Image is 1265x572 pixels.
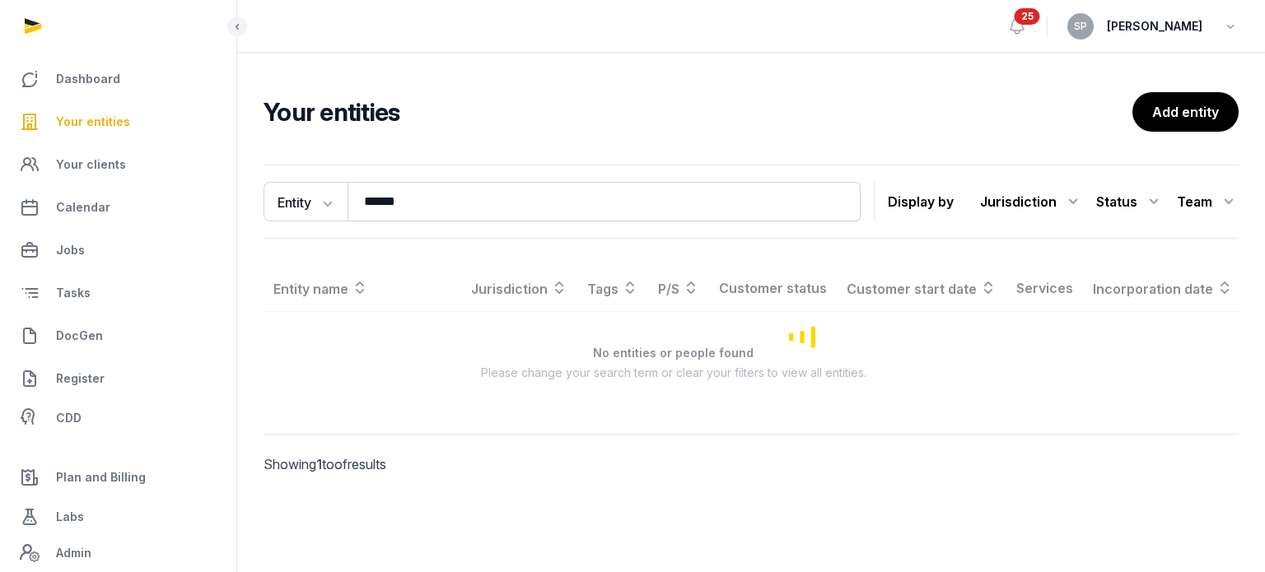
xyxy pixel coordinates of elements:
[264,182,348,221] button: Entity
[888,188,954,215] p: Display by
[980,188,1083,215] div: Jurisdiction
[13,497,223,537] a: Labs
[56,155,126,174] span: Your clients
[13,230,223,270] a: Jobs
[13,145,223,184] a: Your clients
[56,408,82,428] span: CDD
[56,543,91,563] span: Admin
[13,102,223,142] a: Your entities
[1177,188,1239,215] div: Team
[1067,13,1094,40] button: SP
[56,112,130,132] span: Your entities
[56,369,105,388] span: Register
[13,537,223,570] a: Admin
[56,198,110,217] span: Calendar
[316,456,322,472] span: 1
[13,359,223,398] a: Register
[264,435,488,494] p: Showing to of results
[1015,8,1040,25] span: 25
[13,458,223,497] a: Plan and Billing
[56,240,85,260] span: Jobs
[13,402,223,435] a: CDD
[56,467,146,487] span: Plan and Billing
[264,97,1132,127] h2: Your entities
[13,59,223,99] a: Dashboard
[1074,21,1087,31] span: SP
[1132,92,1239,132] a: Add entity
[56,69,120,89] span: Dashboard
[13,188,223,227] a: Calendar
[1096,188,1164,215] div: Status
[13,273,223,313] a: Tasks
[56,326,103,346] span: DocGen
[13,316,223,356] a: DocGen
[56,283,91,303] span: Tasks
[1107,16,1202,36] span: [PERSON_NAME]
[56,507,84,527] span: Labs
